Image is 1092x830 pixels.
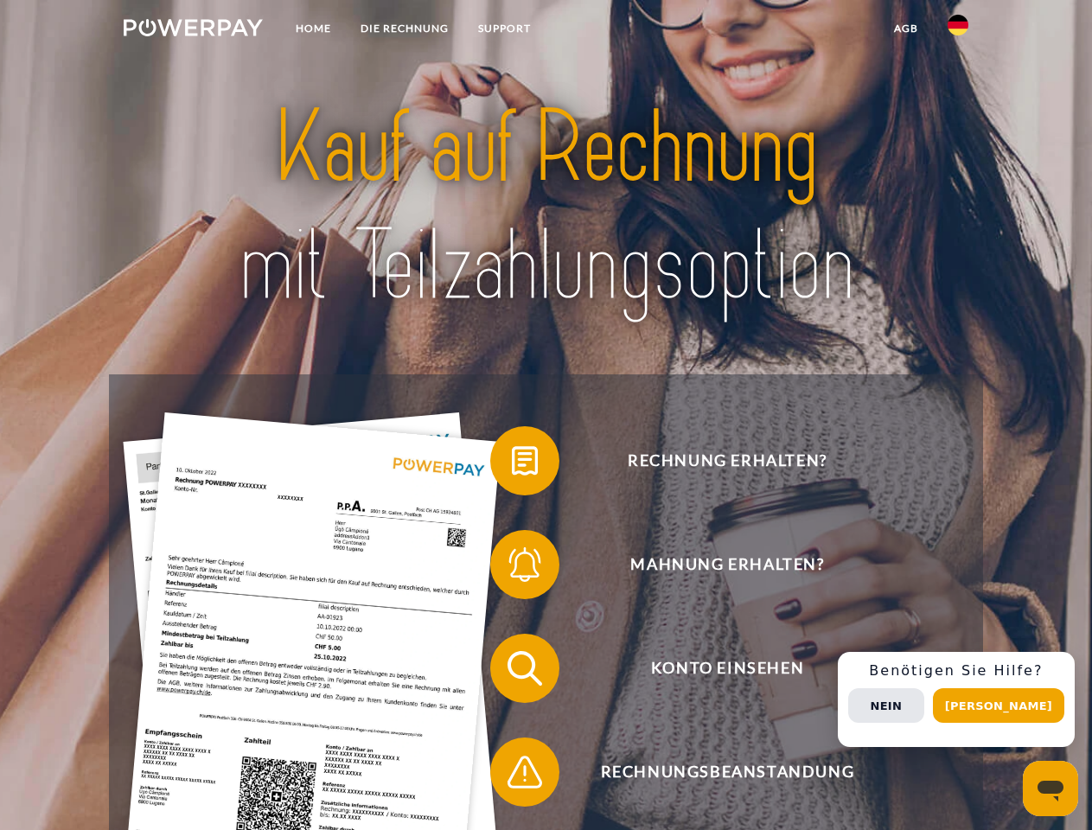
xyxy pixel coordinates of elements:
img: logo-powerpay-white.svg [124,19,263,36]
button: Konto einsehen [490,634,940,703]
a: DIE RECHNUNG [346,13,463,44]
button: Rechnungsbeanstandung [490,737,940,807]
button: Rechnung erhalten? [490,426,940,495]
a: agb [879,13,933,44]
img: qb_warning.svg [503,750,546,794]
span: Konto einsehen [515,634,939,703]
img: title-powerpay_de.svg [165,83,927,331]
iframe: Schaltfläche zum Öffnen des Messaging-Fensters [1023,761,1078,816]
img: qb_search.svg [503,647,546,690]
span: Rechnung erhalten? [515,426,939,495]
img: qb_bell.svg [503,543,546,586]
button: Nein [848,688,924,723]
img: de [948,15,968,35]
span: Rechnungsbeanstandung [515,737,939,807]
button: Mahnung erhalten? [490,530,940,599]
h3: Benötigen Sie Hilfe? [848,662,1064,680]
a: SUPPORT [463,13,546,44]
img: qb_bill.svg [503,439,546,482]
span: Mahnung erhalten? [515,530,939,599]
div: Schnellhilfe [838,652,1075,747]
button: [PERSON_NAME] [933,688,1064,723]
a: Home [281,13,346,44]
